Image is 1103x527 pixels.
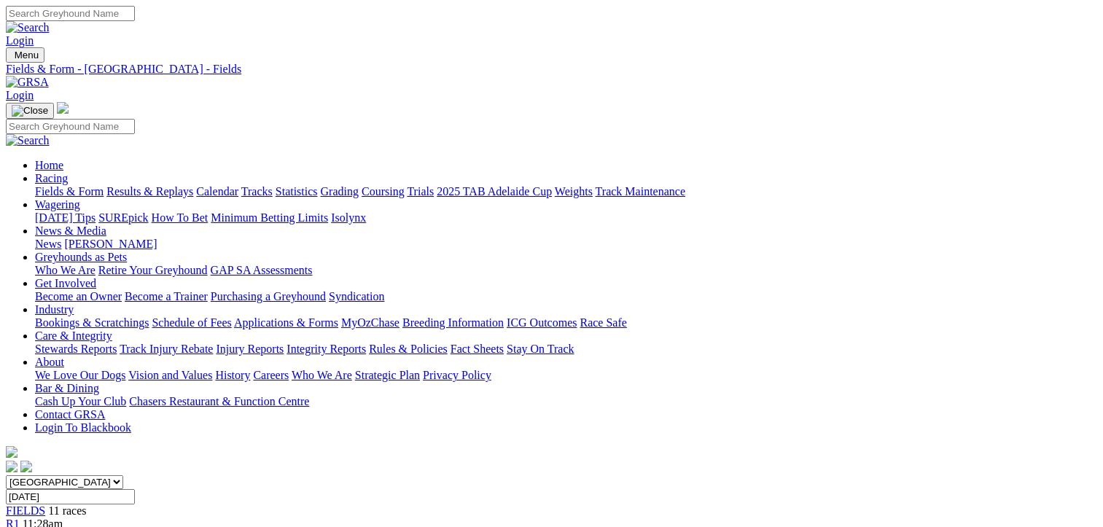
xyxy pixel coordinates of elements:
[35,238,61,250] a: News
[369,343,448,355] a: Rules & Policies
[329,290,384,302] a: Syndication
[20,461,32,472] img: twitter.svg
[35,329,112,342] a: Care & Integrity
[451,343,504,355] a: Fact Sheets
[98,211,148,224] a: SUREpick
[35,238,1097,251] div: News & Media
[580,316,626,329] a: Race Safe
[35,290,122,302] a: Become an Owner
[35,369,125,381] a: We Love Our Dogs
[292,369,352,381] a: Who We Are
[216,343,284,355] a: Injury Reports
[35,421,131,434] a: Login To Blackbook
[35,395,1097,408] div: Bar & Dining
[6,134,50,147] img: Search
[35,185,104,198] a: Fields & Form
[6,47,44,63] button: Toggle navigation
[35,211,1097,225] div: Wagering
[35,198,80,211] a: Wagering
[6,34,34,47] a: Login
[362,185,405,198] a: Coursing
[35,264,96,276] a: Who We Are
[35,251,127,263] a: Greyhounds as Pets
[152,211,208,224] a: How To Bet
[106,185,193,198] a: Results & Replays
[234,316,338,329] a: Applications & Forms
[211,290,326,302] a: Purchasing a Greyhound
[35,343,117,355] a: Stewards Reports
[6,461,17,472] img: facebook.svg
[507,316,577,329] a: ICG Outcomes
[211,264,313,276] a: GAP SA Assessments
[35,290,1097,303] div: Get Involved
[35,382,99,394] a: Bar & Dining
[35,343,1097,356] div: Care & Integrity
[6,89,34,101] a: Login
[125,290,208,302] a: Become a Trainer
[6,504,45,517] a: FIELDS
[35,185,1097,198] div: Racing
[35,316,149,329] a: Bookings & Scratchings
[423,369,491,381] a: Privacy Policy
[6,103,54,119] button: Toggle navigation
[120,343,213,355] a: Track Injury Rebate
[331,211,366,224] a: Isolynx
[402,316,504,329] a: Breeding Information
[35,264,1097,277] div: Greyhounds as Pets
[35,369,1097,382] div: About
[6,446,17,458] img: logo-grsa-white.png
[48,504,86,517] span: 11 races
[35,225,106,237] a: News & Media
[555,185,593,198] a: Weights
[35,211,96,224] a: [DATE] Tips
[35,408,105,421] a: Contact GRSA
[596,185,685,198] a: Track Maintenance
[35,172,68,184] a: Racing
[152,316,231,329] a: Schedule of Fees
[98,264,208,276] a: Retire Your Greyhound
[407,185,434,198] a: Trials
[196,185,238,198] a: Calendar
[35,395,126,407] a: Cash Up Your Club
[507,343,574,355] a: Stay On Track
[253,369,289,381] a: Careers
[437,185,552,198] a: 2025 TAB Adelaide Cup
[341,316,400,329] a: MyOzChase
[15,50,39,60] span: Menu
[276,185,318,198] a: Statistics
[6,6,135,21] input: Search
[6,63,1097,76] a: Fields & Form - [GEOGRAPHIC_DATA] - Fields
[12,105,48,117] img: Close
[355,369,420,381] a: Strategic Plan
[128,369,212,381] a: Vision and Values
[211,211,328,224] a: Minimum Betting Limits
[129,395,309,407] a: Chasers Restaurant & Function Centre
[35,159,63,171] a: Home
[321,185,359,198] a: Grading
[6,119,135,134] input: Search
[35,303,74,316] a: Industry
[6,489,135,504] input: Select date
[35,356,64,368] a: About
[64,238,157,250] a: [PERSON_NAME]
[57,102,69,114] img: logo-grsa-white.png
[35,277,96,289] a: Get Involved
[287,343,366,355] a: Integrity Reports
[241,185,273,198] a: Tracks
[215,369,250,381] a: History
[35,316,1097,329] div: Industry
[6,76,49,89] img: GRSA
[6,21,50,34] img: Search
